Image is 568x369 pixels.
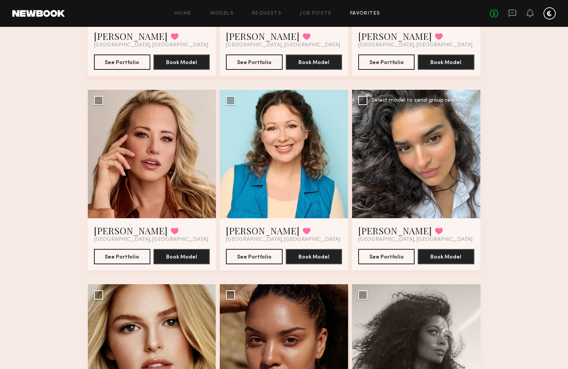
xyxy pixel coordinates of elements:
[358,30,432,42] a: [PERSON_NAME]
[94,42,208,48] span: [GEOGRAPHIC_DATA], [GEOGRAPHIC_DATA]
[418,253,474,260] a: Book Model
[175,11,192,16] a: Home
[358,249,415,264] button: See Portfolio
[418,54,474,70] button: Book Model
[418,249,474,264] button: Book Model
[94,30,168,42] a: [PERSON_NAME]
[358,42,473,48] span: [GEOGRAPHIC_DATA], [GEOGRAPHIC_DATA]
[226,54,282,70] button: See Portfolio
[94,237,208,243] span: [GEOGRAPHIC_DATA], [GEOGRAPHIC_DATA]
[286,253,342,260] a: Book Model
[300,11,332,16] a: Job Posts
[153,59,210,65] a: Book Model
[226,249,282,264] button: See Portfolio
[226,237,340,243] span: [GEOGRAPHIC_DATA], [GEOGRAPHIC_DATA]
[153,249,210,264] button: Book Model
[153,54,210,70] button: Book Model
[226,42,340,48] span: [GEOGRAPHIC_DATA], [GEOGRAPHIC_DATA]
[358,224,432,237] a: [PERSON_NAME]
[358,237,473,243] span: [GEOGRAPHIC_DATA], [GEOGRAPHIC_DATA]
[358,54,415,70] button: See Portfolio
[371,98,466,103] div: Select model to send group request
[94,224,168,237] a: [PERSON_NAME]
[210,11,234,16] a: Models
[252,11,282,16] a: Requests
[94,54,150,70] button: See Portfolio
[286,59,342,65] a: Book Model
[286,54,342,70] button: Book Model
[153,253,210,260] a: Book Model
[94,249,150,264] button: See Portfolio
[226,224,300,237] a: [PERSON_NAME]
[418,59,474,65] a: Book Model
[226,30,300,42] a: [PERSON_NAME]
[286,249,342,264] button: Book Model
[350,11,380,16] a: Favorites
